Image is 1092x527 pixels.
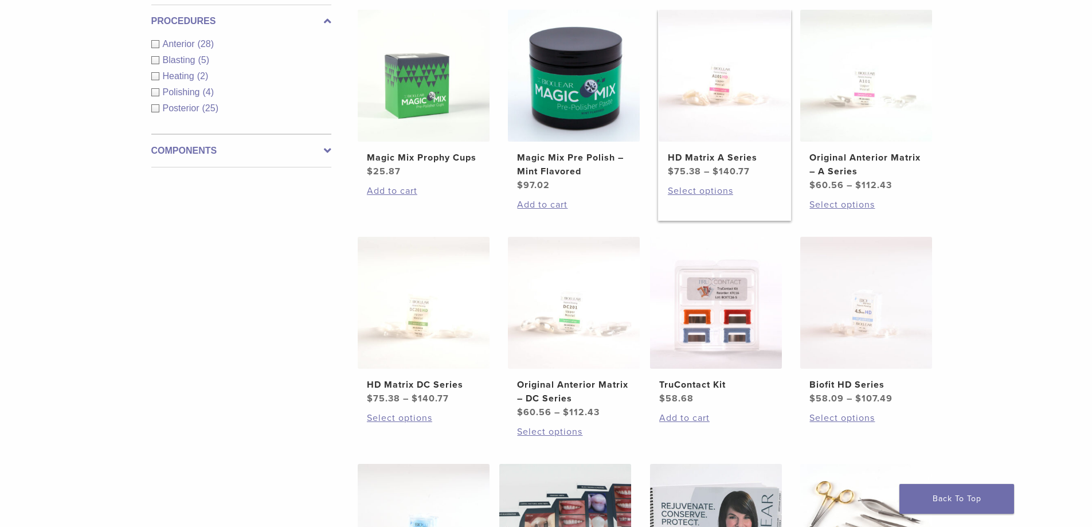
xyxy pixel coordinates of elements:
span: $ [855,179,862,191]
img: HD Matrix DC Series [358,237,490,369]
span: – [554,407,560,418]
label: Components [151,144,331,158]
bdi: 75.38 [668,166,701,177]
a: Add to cart: “Magic Mix Pre Polish - Mint Flavored” [517,198,631,212]
img: Biofit HD Series [800,237,932,369]
span: $ [668,166,674,177]
span: $ [563,407,569,418]
h2: TruContact Kit [659,378,773,392]
span: $ [517,179,523,191]
span: $ [367,166,373,177]
a: Select options for “Biofit HD Series” [809,411,923,425]
span: Blasting [163,55,198,65]
span: $ [713,166,719,177]
img: Magic Mix Prophy Cups [358,10,490,142]
span: – [704,166,710,177]
a: Select options for “HD Matrix DC Series” [367,411,480,425]
img: Original Anterior Matrix - A Series [800,10,932,142]
a: Original Anterior Matrix - DC SeriesOriginal Anterior Matrix – DC Series [507,237,641,419]
h2: Biofit HD Series [809,378,923,392]
img: TruContact Kit [650,237,782,369]
a: Back To Top [899,484,1014,514]
a: Add to cart: “Magic Mix Prophy Cups” [367,184,480,198]
bdi: 58.68 [659,393,694,404]
bdi: 25.87 [367,166,401,177]
span: (4) [202,87,214,97]
a: TruContact KitTruContact Kit $58.68 [649,237,783,405]
img: Magic Mix Pre Polish - Mint Flavored [508,10,640,142]
bdi: 112.43 [855,179,892,191]
bdi: 140.77 [412,393,449,404]
a: Select options for “Original Anterior Matrix - A Series” [809,198,923,212]
span: $ [412,393,418,404]
a: Magic Mix Prophy CupsMagic Mix Prophy Cups $25.87 [357,10,491,178]
h2: Magic Mix Pre Polish – Mint Flavored [517,151,631,178]
a: Biofit HD SeriesBiofit HD Series [800,237,933,405]
span: Anterior [163,39,198,49]
h2: Original Anterior Matrix – A Series [809,151,923,178]
bdi: 112.43 [563,407,600,418]
a: HD Matrix A SeriesHD Matrix A Series [658,10,792,178]
span: (28) [198,39,214,49]
span: (2) [197,71,209,81]
bdi: 75.38 [367,393,400,404]
span: – [403,393,409,404]
a: Magic Mix Pre Polish - Mint FlavoredMagic Mix Pre Polish – Mint Flavored $97.02 [507,10,641,192]
span: – [847,179,852,191]
a: Add to cart: “TruContact Kit” [659,411,773,425]
img: HD Matrix A Series [659,10,790,142]
h2: HD Matrix DC Series [367,378,480,392]
span: $ [809,393,816,404]
span: $ [855,393,862,404]
span: Polishing [163,87,203,97]
label: Procedures [151,14,331,28]
span: $ [659,393,666,404]
a: Select options for “Original Anterior Matrix - DC Series” [517,425,631,439]
bdi: 97.02 [517,179,550,191]
bdi: 107.49 [855,393,893,404]
bdi: 60.56 [517,407,551,418]
bdi: 60.56 [809,179,844,191]
h2: Original Anterior Matrix – DC Series [517,378,631,405]
span: (5) [198,55,209,65]
span: Heating [163,71,197,81]
span: Posterior [163,103,202,113]
a: Original Anterior Matrix - A SeriesOriginal Anterior Matrix – A Series [800,10,933,192]
a: HD Matrix DC SeriesHD Matrix DC Series [357,237,491,405]
span: (25) [202,103,218,113]
span: – [847,393,852,404]
img: Original Anterior Matrix - DC Series [508,237,640,369]
span: $ [517,407,523,418]
span: $ [809,179,816,191]
h2: Magic Mix Prophy Cups [367,151,480,165]
bdi: 140.77 [713,166,750,177]
bdi: 58.09 [809,393,844,404]
h2: HD Matrix A Series [668,151,781,165]
a: Select options for “HD Matrix A Series” [668,184,781,198]
span: $ [367,393,373,404]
